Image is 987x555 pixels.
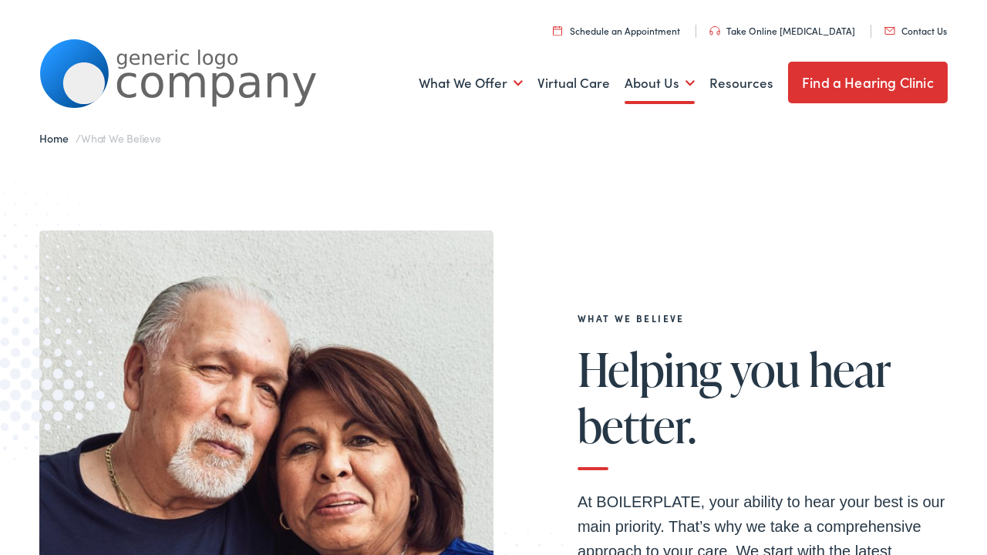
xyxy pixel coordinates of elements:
[709,24,855,37] a: Take Online [MEDICAL_DATA]
[788,62,948,103] a: Find a Hearing Clinic
[537,55,610,112] a: Virtual Care
[419,55,523,112] a: What We Offer
[884,24,947,37] a: Contact Us
[709,55,773,112] a: Resources
[578,400,696,451] span: better.
[709,26,720,35] img: utility icon
[553,24,680,37] a: Schedule an Appointment
[578,344,722,395] span: Helping
[809,344,891,395] span: hear
[553,25,562,35] img: utility icon
[578,313,948,324] h2: What We Believe
[884,27,895,35] img: utility icon
[730,344,800,395] span: you
[625,55,695,112] a: About Us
